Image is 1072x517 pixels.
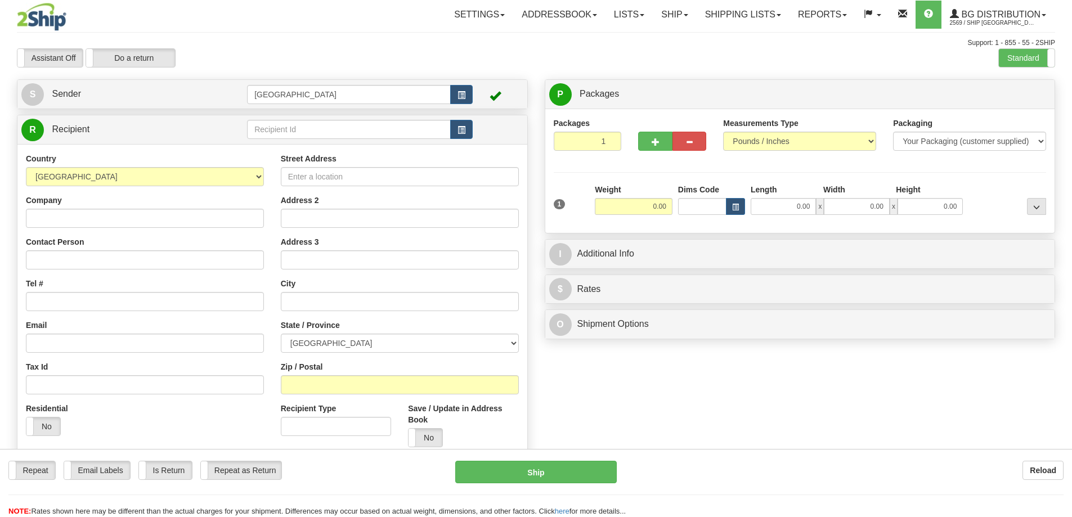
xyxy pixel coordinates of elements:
span: O [549,313,572,336]
label: Repeat [9,461,55,479]
input: Sender Id [247,85,451,104]
span: BG Distribution [959,10,1040,19]
span: S [21,83,44,106]
span: 1 [554,199,566,209]
label: Address 2 [281,195,319,206]
label: Packaging [893,118,932,129]
label: Is Return [139,461,192,479]
label: Zip / Postal [281,361,323,372]
label: Residential [26,403,68,414]
label: Width [823,184,845,195]
a: OShipment Options [549,313,1051,336]
b: Reload [1030,466,1056,475]
span: R [21,119,44,141]
span: $ [549,278,572,300]
label: State / Province [281,320,340,331]
label: No [409,429,442,447]
label: Do a return [86,49,175,67]
label: Save / Update in Address Book [408,403,518,425]
label: City [281,278,295,289]
label: Street Address [281,153,337,164]
a: Ship [653,1,696,29]
span: Packages [580,89,619,98]
span: P [549,83,572,106]
a: Addressbook [513,1,605,29]
a: $Rates [549,278,1051,301]
span: Sender [52,89,81,98]
a: here [555,507,569,515]
label: Address 3 [281,236,319,248]
span: I [549,243,572,266]
a: Settings [446,1,513,29]
label: Email Labels [64,461,130,479]
a: IAdditional Info [549,242,1051,266]
input: Enter a location [281,167,519,186]
label: Measurements Type [723,118,799,129]
span: NOTE: [8,507,31,515]
a: Reports [790,1,855,29]
a: Lists [605,1,653,29]
div: Support: 1 - 855 - 55 - 2SHIP [17,38,1055,48]
label: Length [751,184,777,195]
iframe: chat widget [1046,201,1071,316]
a: P Packages [549,83,1051,106]
label: Contact Person [26,236,84,248]
label: Recipient Type [281,403,337,414]
img: logo2569.jpg [17,3,66,31]
button: Reload [1022,461,1064,480]
a: BG Distribution 2569 / Ship [GEOGRAPHIC_DATA] [941,1,1055,29]
label: Tax Id [26,361,48,372]
span: Recipient [52,124,89,134]
a: S Sender [21,83,247,106]
label: Company [26,195,62,206]
span: 2569 / Ship [GEOGRAPHIC_DATA] [950,17,1034,29]
div: ... [1027,198,1046,215]
input: Recipient Id [247,120,451,139]
label: Dims Code [678,184,719,195]
label: Standard [999,49,1055,67]
label: Email [26,320,47,331]
label: Assistant Off [17,49,83,67]
label: Repeat as Return [201,461,281,479]
label: Height [896,184,921,195]
label: Packages [554,118,590,129]
button: Ship [455,461,617,483]
a: R Recipient [21,118,222,141]
label: No [26,417,60,435]
label: Tel # [26,278,43,289]
label: Country [26,153,56,164]
span: x [816,198,824,215]
a: Shipping lists [697,1,790,29]
span: x [890,198,898,215]
label: Weight [595,184,621,195]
